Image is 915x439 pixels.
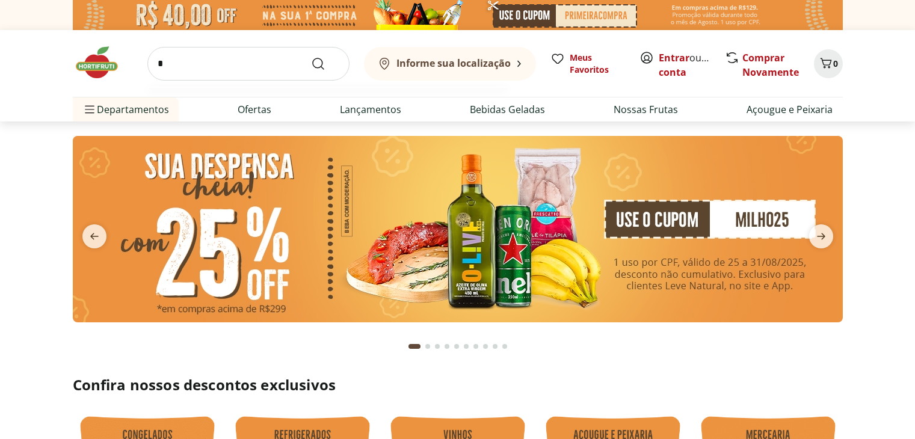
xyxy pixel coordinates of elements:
[481,332,490,361] button: Go to page 8 from fs-carousel
[311,57,340,71] button: Submit Search
[82,95,97,124] button: Menu
[500,332,510,361] button: Go to page 10 from fs-carousel
[147,47,350,81] input: search
[423,332,433,361] button: Go to page 2 from fs-carousel
[340,102,401,117] a: Lançamentos
[833,58,838,69] span: 0
[550,52,625,76] a: Meus Favoritos
[433,332,442,361] button: Go to page 3 from fs-carousel
[452,332,461,361] button: Go to page 5 from fs-carousel
[490,332,500,361] button: Go to page 9 from fs-carousel
[614,102,678,117] a: Nossas Frutas
[73,45,133,81] img: Hortifruti
[396,57,511,70] b: Informe sua localização
[659,51,725,79] a: Criar conta
[470,102,545,117] a: Bebidas Geladas
[442,332,452,361] button: Go to page 4 from fs-carousel
[814,49,843,78] button: Carrinho
[747,102,833,117] a: Açougue e Peixaria
[471,332,481,361] button: Go to page 7 from fs-carousel
[238,102,271,117] a: Ofertas
[82,95,169,124] span: Departamentos
[73,136,843,322] img: cupom
[73,375,843,394] h2: Confira nossos descontos exclusivos
[406,332,423,361] button: Current page from fs-carousel
[73,224,116,248] button: previous
[461,332,471,361] button: Go to page 6 from fs-carousel
[364,47,536,81] button: Informe sua localização
[742,51,799,79] a: Comprar Novamente
[570,52,625,76] span: Meus Favoritos
[799,224,843,248] button: next
[659,51,712,79] span: ou
[659,51,689,64] a: Entrar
